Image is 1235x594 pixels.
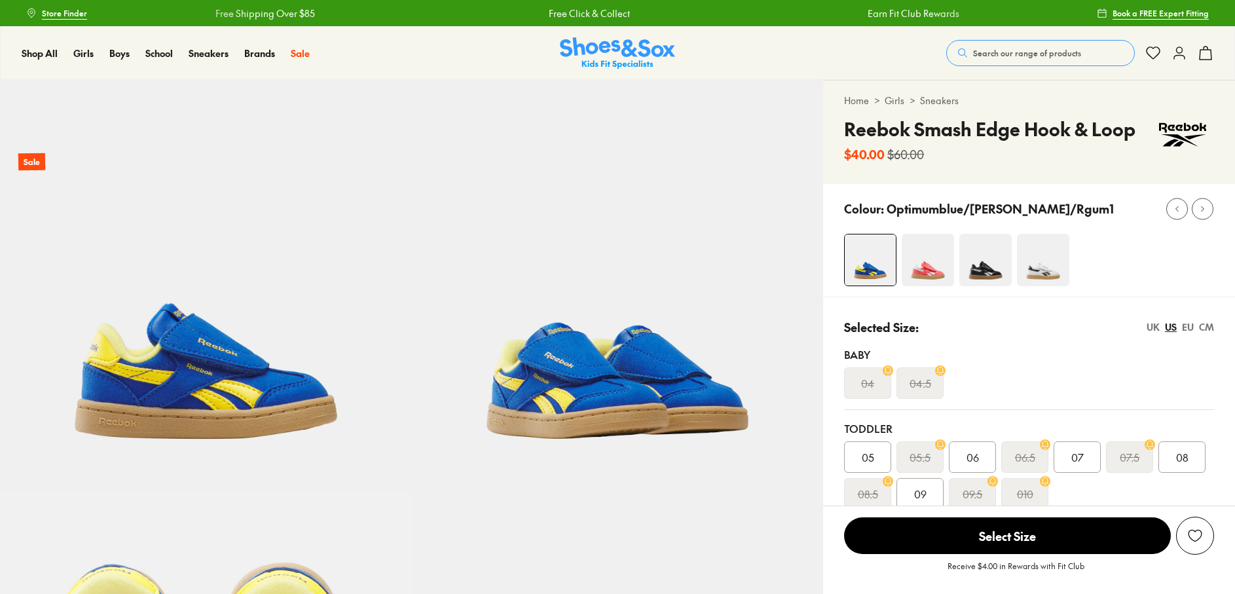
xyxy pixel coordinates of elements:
[885,94,904,107] a: Girls
[1199,320,1214,334] div: CM
[22,46,58,60] a: Shop All
[1017,486,1033,502] s: 010
[959,234,1012,286] img: 4-525864_1
[291,46,310,60] a: Sale
[145,46,173,60] a: School
[844,115,1135,143] h4: Reebok Smash Edge Hook & Loop
[1147,320,1160,334] div: UK
[109,46,130,60] a: Boys
[910,375,931,391] s: 04.5
[412,80,824,492] img: 5-526695_1
[844,94,1214,107] div: > >
[844,346,1214,362] div: Baby
[1151,115,1214,155] img: Vendor logo
[490,7,572,20] a: Free Click & Collect
[902,234,954,286] img: 4-526699_1
[862,449,874,465] span: 05
[844,420,1214,436] div: Toddler
[844,517,1171,555] button: Select Size
[948,560,1084,584] p: Receive $4.00 in Rewards with Fit Club
[844,200,884,217] p: Colour:
[560,37,675,69] a: Shoes & Sox
[1176,517,1214,555] button: Add to Wishlist
[844,145,885,163] b: $40.00
[946,40,1135,66] button: Search our range of products
[560,37,675,69] img: SNS_Logo_Responsive.svg
[1176,449,1189,465] span: 08
[1120,449,1139,465] s: 07.5
[887,200,1114,217] p: Optimumblue/[PERSON_NAME]/Rgum1
[26,1,87,25] a: Store Finder
[1097,1,1209,25] a: Book a FREE Expert Fitting
[1182,320,1194,334] div: EU
[1165,320,1177,334] div: US
[809,7,901,20] a: Earn Fit Club Rewards
[18,153,45,171] p: Sale
[844,94,869,107] a: Home
[910,449,931,465] s: 05.5
[1017,234,1069,286] img: 4-525869_1
[189,46,229,60] a: Sneakers
[844,318,919,336] p: Selected Size:
[963,486,982,502] s: 09.5
[861,375,874,391] s: 04
[73,46,94,60] a: Girls
[858,486,878,502] s: 08.5
[1071,449,1084,465] span: 07
[887,145,924,163] s: $60.00
[157,7,256,20] a: Free Shipping Over $85
[845,234,896,286] img: 4-526694_1
[1015,449,1035,465] s: 06.5
[920,94,959,107] a: Sneakers
[1113,7,1209,19] span: Book a FREE Expert Fitting
[42,7,87,19] span: Store Finder
[967,449,979,465] span: 06
[844,517,1171,554] span: Select Size
[914,486,927,502] span: 09
[973,47,1081,59] span: Search our range of products
[244,46,275,60] a: Brands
